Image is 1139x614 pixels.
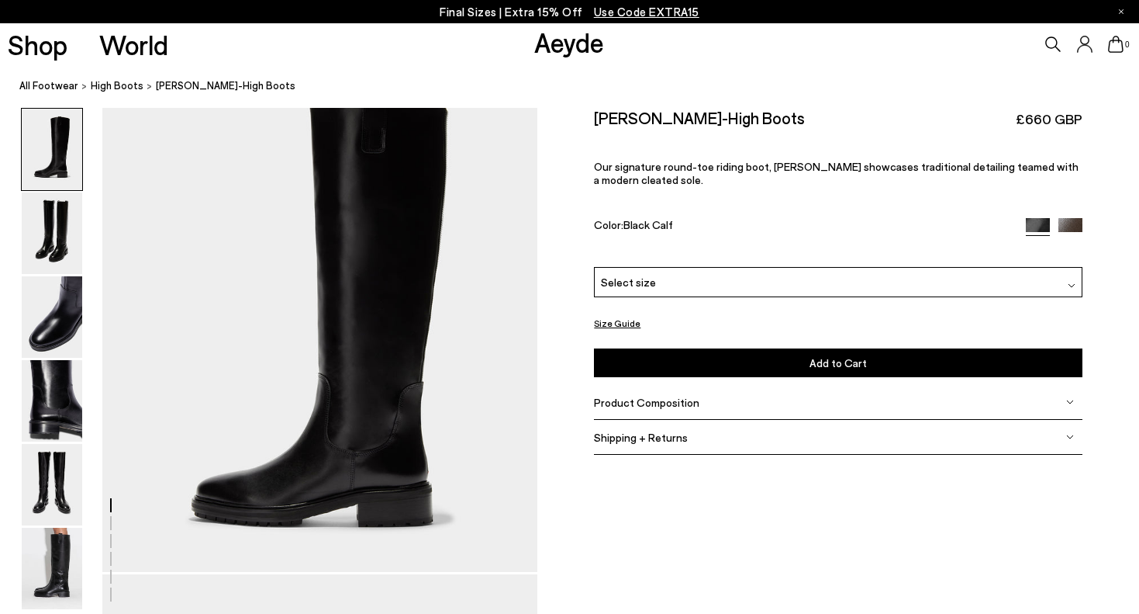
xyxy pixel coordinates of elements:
button: Size Guide [594,314,640,333]
span: Add to Cart [809,356,867,369]
button: Add to Cart [594,349,1082,377]
img: Henry Knee-High Boots - Image 6 [22,528,82,609]
div: Color: [594,218,1010,236]
img: Henry Knee-High Boots - Image 1 [22,109,82,190]
span: High Boots [91,79,143,92]
a: 0 [1108,36,1123,53]
img: Henry Knee-High Boots - Image 4 [22,360,82,442]
a: All Footwear [19,78,78,94]
a: High Boots [91,78,143,94]
img: svg%3E [1068,282,1075,290]
img: svg%3E [1066,398,1074,406]
img: Henry Knee-High Boots - Image 3 [22,276,82,358]
span: Black Calf [623,218,673,231]
span: 0 [1123,40,1131,49]
a: Aeyde [534,26,604,58]
a: Shop [8,31,67,58]
span: Shipping + Returns [594,431,688,444]
a: World [99,31,168,58]
img: Henry Knee-High Boots - Image 5 [22,444,82,526]
span: [PERSON_NAME]-High Boots [156,78,295,94]
span: Product Composition [594,396,699,409]
img: svg%3E [1066,433,1074,441]
p: Final Sizes | Extra 15% Off [440,2,699,22]
img: Henry Knee-High Boots - Image 2 [22,193,82,274]
nav: breadcrumb [19,65,1139,108]
span: £660 GBP [1016,109,1082,129]
p: Our signature round-toe riding boot, [PERSON_NAME] showcases traditional detailing teamed with a ... [594,161,1082,187]
h2: [PERSON_NAME]-High Boots [594,108,805,127]
span: Navigate to /collections/ss25-final-sizes [594,5,699,19]
span: Select size [601,275,656,291]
